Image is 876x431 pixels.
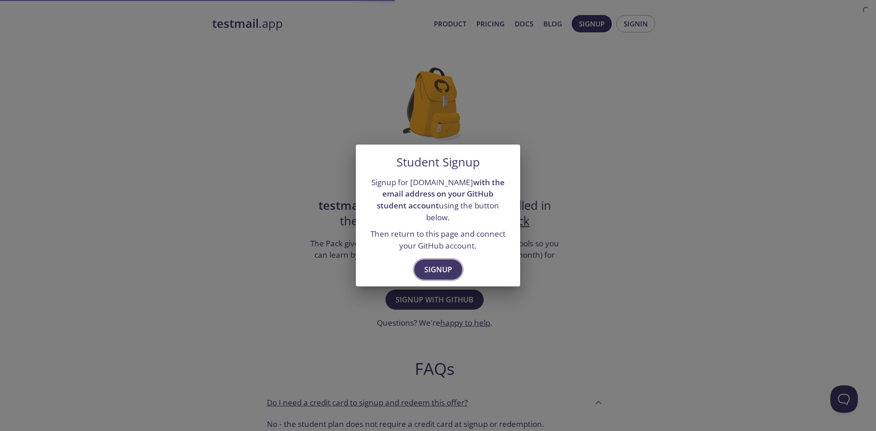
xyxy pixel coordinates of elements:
strong: with the email address on your GitHub student account [377,177,505,211]
button: Signup [414,260,462,280]
p: Signup for [DOMAIN_NAME] using the button below. [367,177,509,223]
span: Signup [424,263,452,276]
h5: Student Signup [396,156,480,169]
p: Then return to this page and connect your GitHub account. [367,228,509,251]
